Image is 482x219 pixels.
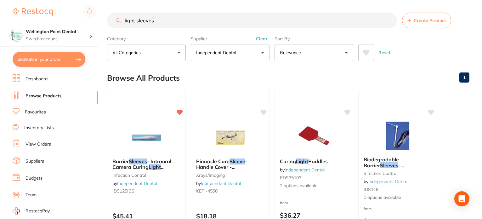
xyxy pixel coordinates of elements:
a: Independent Dental [117,181,157,186]
span: Handle [224,170,242,176]
small: xrays/imaging [196,173,264,178]
button: Clear [254,36,269,42]
small: infection control [364,171,432,176]
a: Suppliers [26,158,44,164]
label: Sort By [275,36,353,42]
span: 1 options available [364,194,432,201]
span: - Tubing [364,162,404,174]
button: Relevance [275,44,353,61]
a: Favourites [25,109,46,115]
span: Curing [280,158,296,164]
span: 2 options available [280,183,348,189]
a: Dashboard [26,76,48,82]
img: Barrier Sleeves - Intraoral Camera Curing Light Sleeves (125) [126,122,167,153]
span: - Intraoral Camera Curing [112,158,171,170]
span: Create Product [414,18,446,23]
img: Restocq Logo [13,8,53,16]
b: Barrier Sleeves - Intraoral Camera Curing Light Sleeves (125) [112,158,180,170]
small: infection control [112,173,180,178]
span: Paddles [308,158,328,164]
div: Open Intercom Messenger [454,191,469,206]
span: from [364,206,372,211]
label: Category [107,36,186,42]
span: PDS35103 [280,175,301,181]
b: Curing Light Paddles [280,158,348,164]
em: Sleeves [380,168,399,174]
em: Light [296,158,308,164]
span: - Handle Cover - Curing [196,158,247,176]
a: Restocq Logo [13,5,53,19]
h4: Wellington Point Dental [26,29,89,35]
button: All Categories [107,44,186,61]
em: Sleeves [112,170,131,176]
span: by [112,181,157,186]
img: RestocqPay [13,207,20,215]
em: Sleeves [242,170,260,176]
span: IDS118 [364,187,378,192]
span: by [196,181,241,186]
span: Biodegradable Barrier [364,156,399,168]
span: by [364,179,408,184]
span: by [280,167,325,173]
a: Inventory Lists [24,125,54,131]
a: Team [26,192,37,198]
button: Reset [377,44,392,61]
a: Independent Dental [201,181,241,186]
button: Create Product [402,13,451,28]
p: Relevance [280,49,303,56]
a: Browse Products [26,93,61,99]
span: from [280,200,288,205]
em: Light [149,164,161,170]
b: Pinnacle Cure Sleeve - Handle Cover - Curing Light Handle Sleeves *** CLEARANCE *** [196,158,264,170]
p: All Categories [112,49,143,56]
button: Independent Dental [191,44,269,61]
span: Barrier [112,158,129,164]
em: Sleeves [129,158,147,164]
a: Budgets [26,175,43,182]
span: Pinnacle Cure [196,158,230,164]
label: Supplier [191,36,269,42]
p: $36.27 [280,212,348,219]
img: Curing Light Paddles [293,122,334,153]
img: Biodegradable Barrier Sleeves - Tubing Sleeves ** CLEARANCE ** ** BUY 5 GET 1 FREE ** [377,120,418,152]
a: 1 [459,71,469,84]
a: Independent Dental [368,179,408,184]
em: Sleeve [230,158,245,164]
a: Independent Dental [285,167,325,173]
img: Pinnacle Cure Sleeve - Handle Cover - Curing Light Handle Sleeves *** CLEARANCE *** [210,122,251,153]
span: IDS125ICS [112,188,134,194]
button: $839.98 in your order [13,52,85,67]
span: RestocqPay [26,208,50,214]
a: View Orders [26,141,51,147]
b: Biodegradable Barrier Sleeves - Tubing Sleeves ** CLEARANCE ** ** BUY 5 GET 1 FREE ** [364,157,432,168]
a: RestocqPay [13,207,50,215]
img: Wellington Point Dental [10,29,22,42]
p: Independent Dental [196,49,239,56]
em: Sleeves [380,162,398,169]
span: KEPI-4550 [196,188,218,194]
p: Switch account [26,36,89,42]
em: Light [212,170,224,176]
input: Search Products [107,13,397,28]
span: (125) [131,170,144,176]
h2: Browse All Products [107,74,180,83]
